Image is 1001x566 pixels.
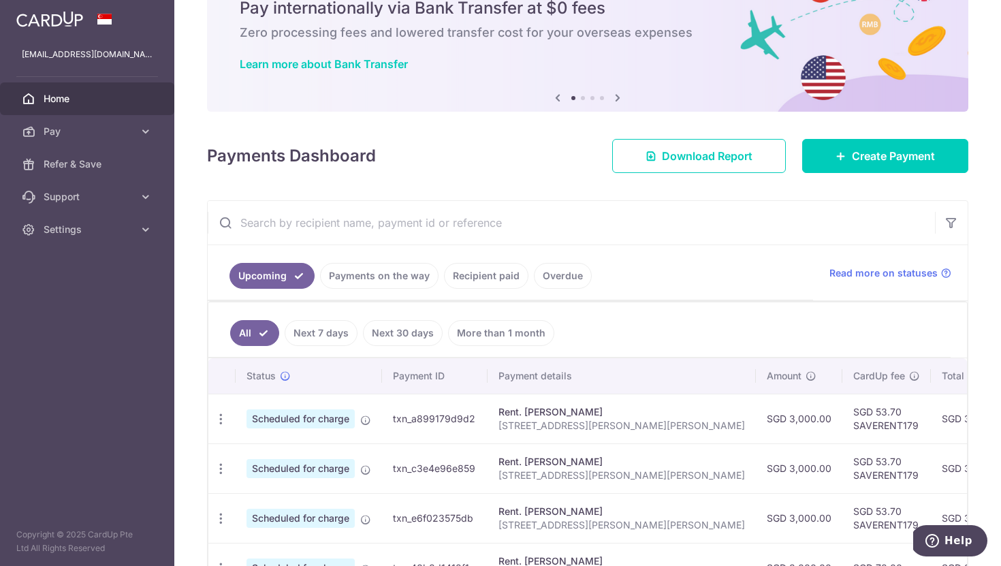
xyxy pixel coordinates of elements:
[829,266,938,280] span: Read more on statuses
[767,369,801,383] span: Amount
[247,369,276,383] span: Status
[285,320,357,346] a: Next 7 days
[363,320,443,346] a: Next 30 days
[44,190,133,204] span: Support
[382,394,488,443] td: txn_a899179d9d2
[240,57,408,71] a: Learn more about Bank Transfer
[382,443,488,493] td: txn_c3e4e96e859
[942,369,987,383] span: Total amt.
[756,493,842,543] td: SGD 3,000.00
[444,263,528,289] a: Recipient paid
[498,405,745,419] div: Rent. [PERSON_NAME]
[498,455,745,469] div: Rent. [PERSON_NAME]
[247,459,355,478] span: Scheduled for charge
[842,493,931,543] td: SGD 53.70 SAVERENT179
[534,263,592,289] a: Overdue
[230,320,279,346] a: All
[498,419,745,433] p: [STREET_ADDRESS][PERSON_NAME][PERSON_NAME]
[382,358,488,394] th: Payment ID
[756,394,842,443] td: SGD 3,000.00
[240,25,936,41] h6: Zero processing fees and lowered transfer cost for your overseas expenses
[207,144,376,168] h4: Payments Dashboard
[498,518,745,532] p: [STREET_ADDRESS][PERSON_NAME][PERSON_NAME]
[756,443,842,493] td: SGD 3,000.00
[208,201,935,245] input: Search by recipient name, payment id or reference
[16,11,83,27] img: CardUp
[842,394,931,443] td: SGD 53.70 SAVERENT179
[488,358,756,394] th: Payment details
[229,263,315,289] a: Upcoming
[448,320,554,346] a: More than 1 month
[842,443,931,493] td: SGD 53.70 SAVERENT179
[498,469,745,482] p: [STREET_ADDRESS][PERSON_NAME][PERSON_NAME]
[44,157,133,171] span: Refer & Save
[247,409,355,428] span: Scheduled for charge
[612,139,786,173] a: Download Report
[913,525,987,559] iframe: Opens a widget where you can find more information
[853,369,905,383] span: CardUp fee
[802,139,968,173] a: Create Payment
[44,125,133,138] span: Pay
[44,223,133,236] span: Settings
[22,48,153,61] p: [EMAIL_ADDRESS][DOMAIN_NAME]
[44,92,133,106] span: Home
[829,266,951,280] a: Read more on statuses
[852,148,935,164] span: Create Payment
[662,148,752,164] span: Download Report
[382,493,488,543] td: txn_e6f023575db
[247,509,355,528] span: Scheduled for charge
[498,505,745,518] div: Rent. [PERSON_NAME]
[320,263,439,289] a: Payments on the way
